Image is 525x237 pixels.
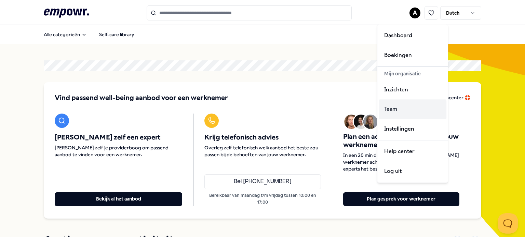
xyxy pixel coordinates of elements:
[379,45,446,65] a: Boekingen
[379,80,446,100] a: Inzichten
[379,68,446,80] div: Mijn organisatie
[379,161,446,181] div: Log uit
[379,142,446,162] a: Help center
[379,26,446,45] a: Dashboard
[377,24,448,183] div: A
[379,119,446,139] a: Instellingen
[379,100,446,119] a: Team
